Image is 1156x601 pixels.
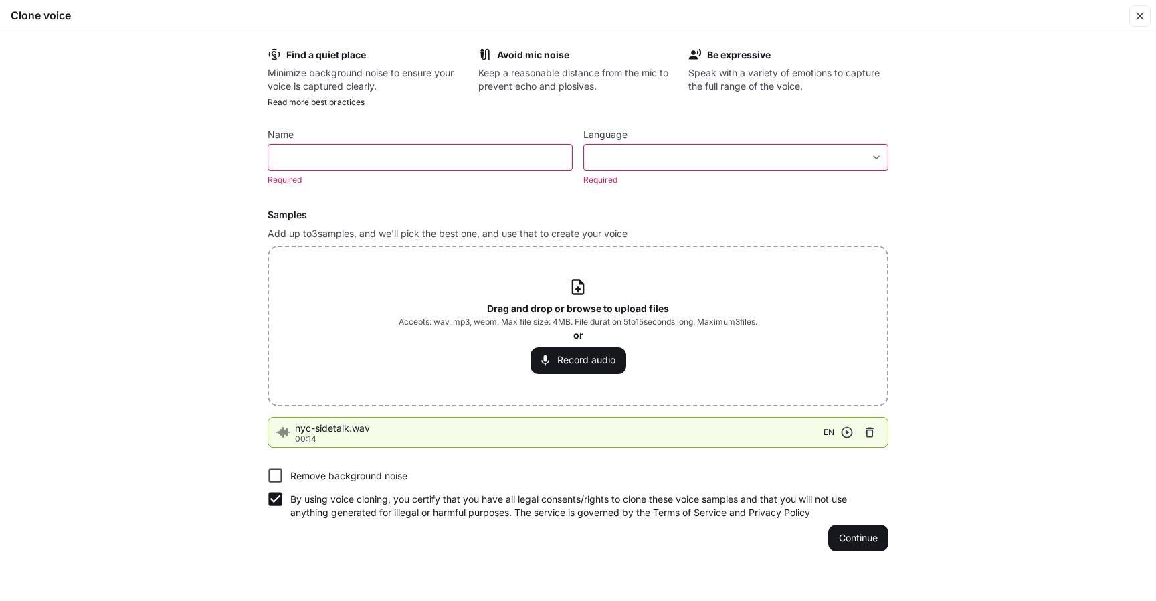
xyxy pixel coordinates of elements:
[653,507,727,518] a: Terms of Service
[487,303,669,314] b: Drag and drop or browse to upload files
[497,49,569,60] b: Avoid mic noise
[268,130,294,139] p: Name
[824,426,834,439] span: EN
[583,173,879,187] p: Required
[11,8,71,23] h5: Clone voice
[531,347,626,374] button: Record audio
[268,208,888,222] h6: Samples
[268,227,888,240] p: Add up to 3 samples, and we'll pick the best one, and use that to create your voice
[583,130,628,139] p: Language
[295,422,824,435] span: nyc-sidetalk.wav
[399,315,757,329] span: Accepts: wav, mp3, webm. Max file size: 4MB. File duration 5 to 15 seconds long. Maximum 3 files.
[828,525,888,551] button: Continue
[688,66,888,93] p: Speak with a variety of emotions to capture the full range of the voice.
[295,435,824,443] p: 00:14
[478,66,678,93] p: Keep a reasonable distance from the mic to prevent echo and plosives.
[290,469,407,483] p: Remove background noise
[286,49,366,60] b: Find a quiet place
[268,97,365,107] a: Read more best practices
[290,493,878,519] p: By using voice cloning, you certify that you have all legal consents/rights to clone these voice ...
[573,329,583,341] b: or
[268,66,468,93] p: Minimize background noise to ensure your voice is captured clearly.
[749,507,810,518] a: Privacy Policy
[584,151,888,164] div: ​
[268,173,563,187] p: Required
[707,49,771,60] b: Be expressive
